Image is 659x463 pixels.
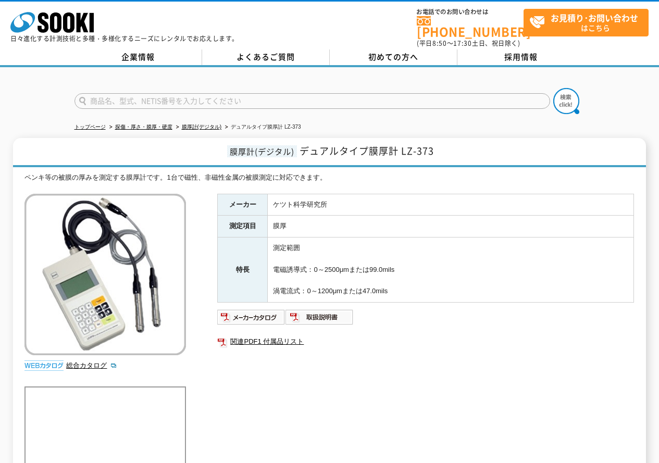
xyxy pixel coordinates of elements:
[218,194,268,216] th: メーカー
[268,237,634,303] td: 測定範囲 電磁誘導式：0～2500μmまたは99.0mils 渦電流式：0～1200μmまたは47.0mils
[330,49,457,65] a: 初めての方へ
[24,172,634,183] div: ペンキ等の被膜の厚みを測定する膜厚計です。1台で磁性、非磁性金属の被膜測定に対応できます。
[524,9,649,36] a: お見積り･お問い合わせはこちら
[285,309,354,326] img: 取扱説明書
[551,11,638,24] strong: お見積り･お問い合わせ
[227,145,297,157] span: 膜厚計(デジタル)
[417,9,524,15] span: お電話でのお問い合わせは
[217,335,634,348] a: 関連PDF1 付属品リスト
[24,194,186,355] img: デュアルタイプ膜厚計 LZ-373
[268,194,634,216] td: ケツト科学研究所
[218,216,268,237] th: 測定項目
[223,122,301,133] li: デュアルタイプ膜厚計 LZ-373
[368,51,418,62] span: 初めての方へ
[74,49,202,65] a: 企業情報
[217,309,285,326] img: メーカーカタログ
[74,93,550,109] input: 商品名、型式、NETIS番号を入力してください
[417,16,524,37] a: [PHONE_NUMBER]
[553,88,579,114] img: btn_search.png
[453,39,472,48] span: 17:30
[218,237,268,303] th: 特長
[24,360,64,371] img: webカタログ
[529,9,648,35] span: はこちら
[10,35,239,42] p: 日々進化する計測技術と多種・多様化するニーズにレンタルでお応えします。
[300,144,434,158] span: デュアルタイプ膜厚計 LZ-373
[74,124,106,130] a: トップページ
[66,361,117,369] a: 総合カタログ
[115,124,172,130] a: 探傷・厚さ・膜厚・硬度
[182,124,222,130] a: 膜厚計(デジタル)
[432,39,447,48] span: 8:50
[202,49,330,65] a: よくあるご質問
[217,316,285,323] a: メーカーカタログ
[457,49,585,65] a: 採用情報
[285,316,354,323] a: 取扱説明書
[268,216,634,237] td: 膜厚
[417,39,520,48] span: (平日 ～ 土日、祝日除く)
